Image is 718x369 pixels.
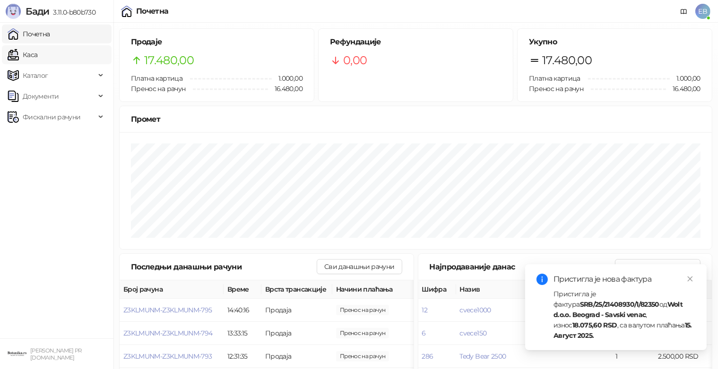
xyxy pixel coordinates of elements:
button: cvece150 [460,329,487,337]
strong: SRB/25/21408930/1/82350 [580,300,659,309]
th: Назив [456,280,612,299]
a: Close [685,274,695,284]
button: Z3KLMUNM-Z3KLMUNM-795 [123,306,212,314]
span: Фискални рачуни [23,108,80,126]
span: 1.000,00 [272,73,303,84]
span: 1.000,00 [670,73,701,84]
td: Продаја [261,345,332,368]
div: Пристигла је фактура од , износ , са валутом плаћања [554,289,695,341]
button: Z3KLMUNM-Z3KLMUNM-793 [123,352,212,361]
span: 4.150,00 [336,305,389,315]
div: Промет [131,113,701,125]
button: 286 [422,352,433,361]
button: Сви данашњи рачуни [317,259,402,274]
td: 14:40:16 [224,299,261,322]
strong: 18.075,60 RSD [572,321,617,329]
button: Tedy Bear 2500 [460,352,506,361]
a: Почетна [8,25,50,43]
span: close [687,276,693,282]
span: 17.480,00 [542,51,592,69]
span: 16.480,00 [268,84,303,94]
h5: Рефундације [330,36,502,48]
div: Пристигла је нова фактура [554,274,695,285]
h5: Продаје [131,36,303,48]
span: Пренос на рачун [529,84,583,93]
span: 17.480,00 [144,51,194,69]
span: 16.480,00 [666,84,701,94]
a: Каса [8,45,37,64]
span: Бади [26,6,49,17]
span: 7.680,00 [336,351,389,361]
span: 3.11.0-b80b730 [49,8,95,17]
a: Документација [676,4,692,19]
th: Начини плаћања [332,280,427,299]
div: Почетна [136,8,169,15]
button: 12 [422,306,428,314]
td: 12:31:35 [224,345,261,368]
span: Документи [23,87,59,106]
th: Број рачуна [120,280,224,299]
span: Платна картица [529,74,580,83]
div: Последњи данашњи рачуни [131,261,317,273]
span: Каталог [23,66,48,85]
span: Платна картица [131,74,182,83]
img: Logo [6,4,21,19]
button: Z3KLMUNM-Z3KLMUNM-794 [123,329,213,337]
th: Време [224,280,261,299]
td: 13:33:15 [224,322,261,345]
h5: Укупно [529,36,701,48]
strong: 15. Август 2025. [554,321,692,340]
span: Пренос на рачун [131,84,185,93]
button: 6 [422,329,426,337]
img: 64x64-companyLogo-0e2e8aaa-0bd2-431b-8613-6e3c65811325.png [8,344,26,363]
span: 4.650,00 [336,328,389,338]
span: EB [695,4,710,19]
span: 0,00 [343,51,367,69]
button: cvece1000 [460,306,491,314]
td: Продаја [261,322,332,345]
th: Врста трансакције [261,280,332,299]
th: Шифра [418,280,456,299]
span: info-circle [536,274,548,285]
td: Продаја [261,299,332,322]
div: Најпродаваније данас [430,261,615,273]
small: [PERSON_NAME] PR [DOMAIN_NAME] [30,347,82,361]
button: Сви продати артикли [615,259,701,274]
